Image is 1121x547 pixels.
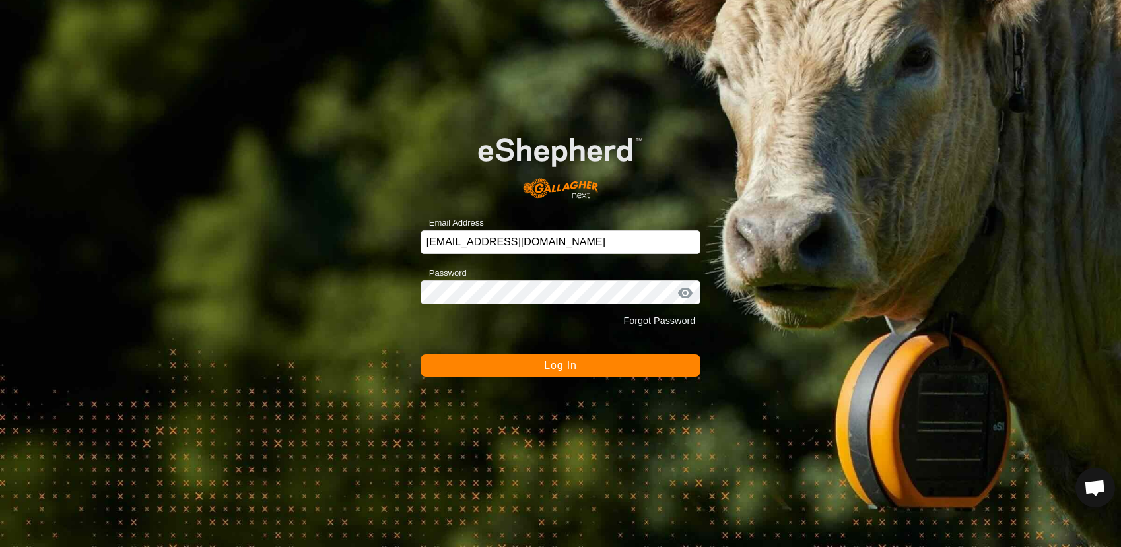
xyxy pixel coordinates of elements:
div: Open chat [1075,468,1115,507]
input: Email Address [421,230,701,254]
label: Password [421,267,467,280]
img: E-shepherd Logo [448,114,673,210]
label: Email Address [421,216,484,230]
span: Log In [544,360,576,371]
a: Forgot Password [623,315,695,326]
button: Log In [421,354,701,377]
